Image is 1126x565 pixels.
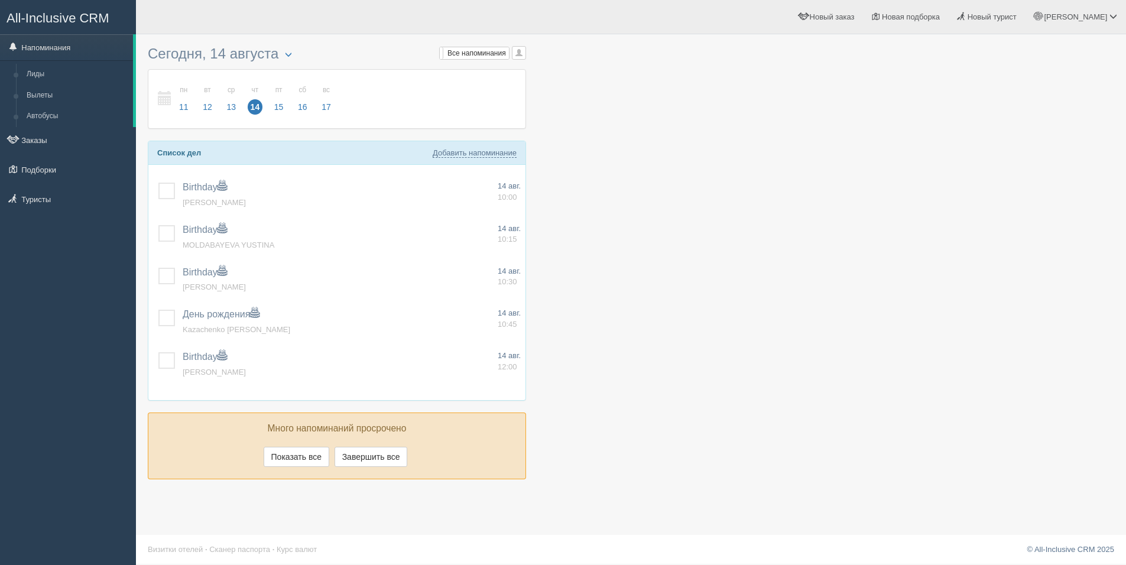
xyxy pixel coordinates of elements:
p: Много напоминаний просрочено [157,422,517,436]
small: сб [295,85,310,95]
a: Добавить напоминание [433,148,517,158]
span: 16 [295,99,310,115]
span: · [205,545,207,554]
button: Завершить все [335,447,408,467]
a: 14 авг. 12:00 [498,350,521,372]
a: Вылеты [21,85,133,106]
small: ср [223,85,239,95]
a: Birthday [183,225,227,235]
a: Kazachenko [PERSON_NAME] [183,325,290,334]
a: ср 13 [220,79,242,119]
span: 10:45 [498,320,517,329]
span: 10:15 [498,235,517,243]
a: Лиды [21,64,133,85]
span: 12:00 [498,362,517,371]
span: 14 авг. [498,351,521,360]
b: Список дел [157,148,201,157]
span: 13 [223,99,239,115]
a: Сканер паспорта [209,545,270,554]
a: пн 11 [173,79,195,119]
small: вс [319,85,334,95]
span: 12 [200,99,215,115]
a: Курс валют [277,545,317,554]
a: [PERSON_NAME] [183,282,246,291]
a: 14 авг. 10:15 [498,223,521,245]
small: чт [248,85,263,95]
a: 14 авг. 10:30 [498,266,521,288]
a: Birthday [183,182,227,192]
span: Новая подборка [882,12,940,21]
span: 10:00 [498,193,517,202]
a: Визитки отелей [148,545,203,554]
a: Birthday [183,352,227,362]
a: пт 15 [268,79,290,119]
span: 11 [176,99,192,115]
a: вт 12 [196,79,219,119]
a: Birthday [183,267,227,277]
span: 14 авг. [498,224,521,233]
span: 14 [248,99,263,115]
span: 14 авг. [498,181,521,190]
span: 10:30 [498,277,517,286]
a: 14 авг. 10:45 [498,308,521,330]
button: Показать все [264,447,329,467]
a: День рождения [183,309,259,319]
span: All-Inclusive CRM [7,11,109,25]
a: [PERSON_NAME] [183,198,246,207]
span: 14 авг. [498,309,521,317]
small: пн [176,85,192,95]
a: MOLDABAYEVA YUSTINA [183,241,274,249]
span: 17 [319,99,334,115]
span: Новый турист [968,12,1017,21]
span: Все напоминания [447,49,506,57]
a: All-Inclusive CRM [1,1,135,33]
small: вт [200,85,215,95]
span: [PERSON_NAME] [1044,12,1107,21]
a: [PERSON_NAME] [183,368,246,376]
span: · [272,545,275,554]
span: 14 авг. [498,267,521,275]
span: 15 [271,99,287,115]
a: © All-Inclusive CRM 2025 [1027,545,1114,554]
span: Новый заказ [810,12,855,21]
a: вс 17 [315,79,335,119]
small: пт [271,85,287,95]
a: сб 16 [291,79,314,119]
h3: Сегодня, 14 августа [148,46,526,63]
a: Автобусы [21,106,133,127]
a: чт 14 [244,79,267,119]
a: 14 авг. 10:00 [498,181,521,203]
